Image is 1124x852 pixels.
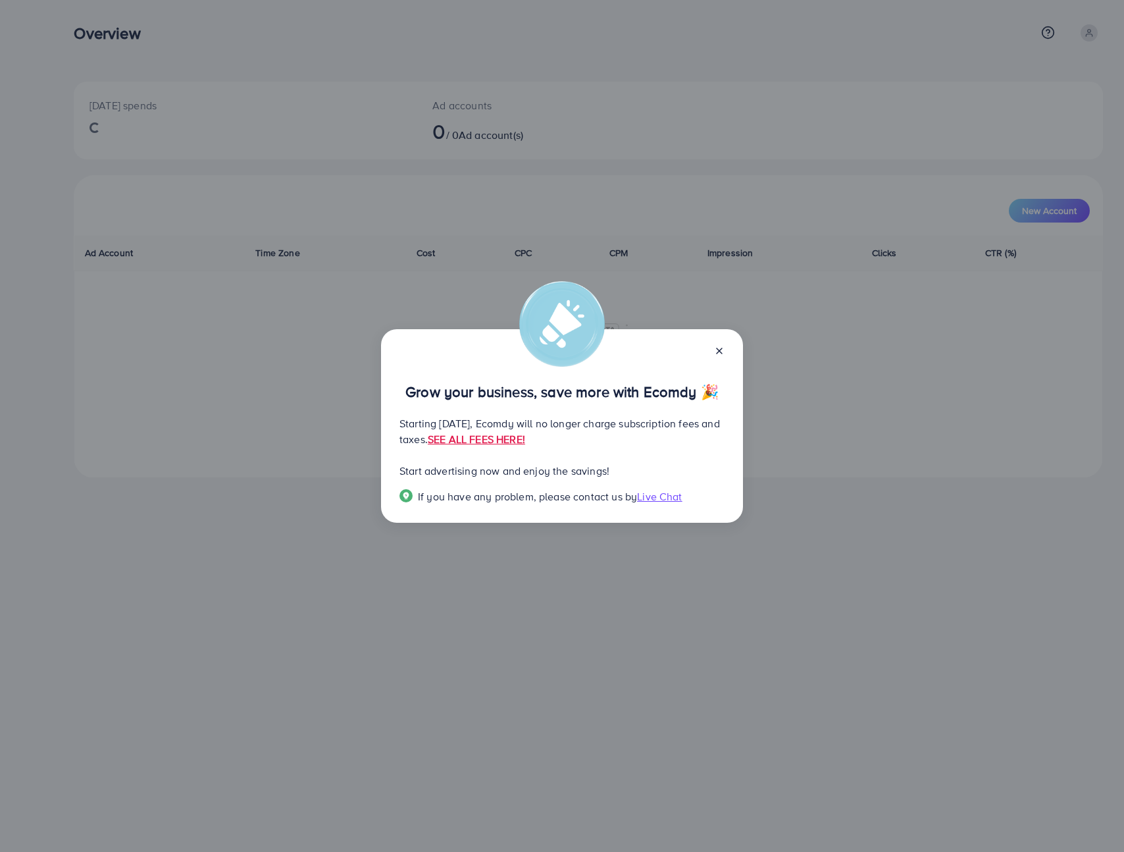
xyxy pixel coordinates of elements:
p: Grow your business, save more with Ecomdy 🎉 [399,384,725,400]
p: Start advertising now and enjoy the savings! [399,463,725,479]
a: SEE ALL FEES HERE! [428,432,525,446]
img: alert [519,281,605,367]
img: Popup guide [399,489,413,502]
p: Starting [DATE], Ecomdy will no longer charge subscription fees and taxes. [399,415,725,447]
span: Live Chat [637,489,682,504]
span: If you have any problem, please contact us by [418,489,637,504]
